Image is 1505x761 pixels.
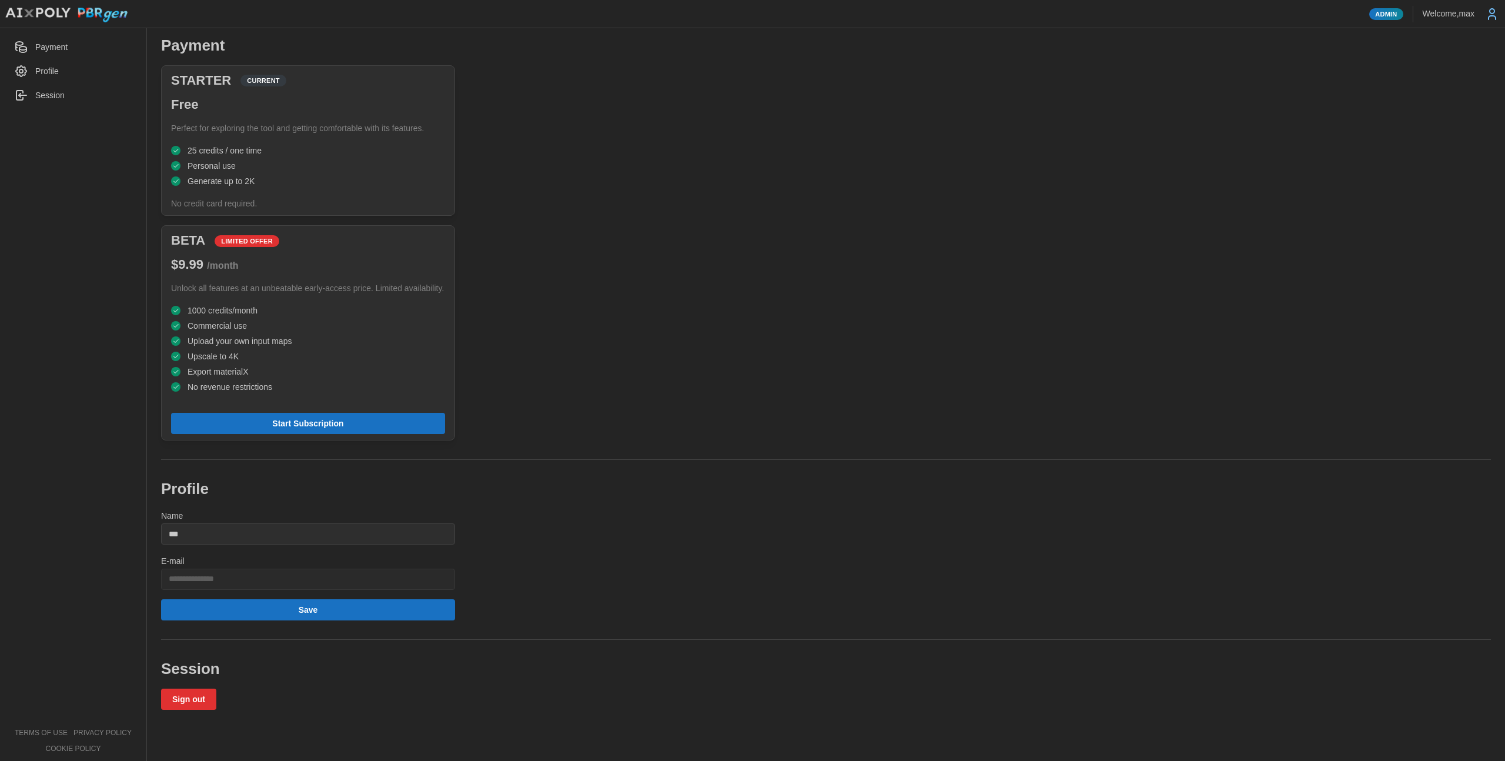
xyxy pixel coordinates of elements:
[172,689,205,709] span: Sign out
[171,96,445,114] h3: Free
[188,322,247,330] span: Commercial use
[188,306,257,315] span: 1000 credits/month
[35,91,65,100] span: Session
[171,122,445,134] p: Perfect for exploring the tool and getting comfortable with its features.
[171,256,445,274] h3: $ 9.99
[161,599,455,620] button: Save
[45,744,101,754] a: cookie policy
[161,510,183,523] label: Name
[221,236,273,246] span: LIMITED OFFER
[188,177,255,185] span: Generate up to 2K
[188,383,272,391] span: No revenue restrictions
[161,555,185,568] label: E-mail
[188,337,292,345] span: Upload your own input maps
[161,35,455,56] h2: Payment
[272,413,343,433] span: Start Subscription
[161,479,455,499] h2: Profile
[247,75,280,86] span: CURRENT
[188,146,262,155] span: 25 credits / one time
[188,352,239,361] span: Upscale to 4K
[35,66,59,76] span: Profile
[1375,9,1397,19] span: Admin
[35,42,68,52] span: Payment
[161,689,216,710] button: Sign out
[299,600,318,620] span: Save
[171,413,445,434] button: Start Subscription
[7,84,139,108] a: Session
[5,7,128,23] img: AIxPoly PBRgen
[171,72,231,90] h3: STARTER
[73,728,132,738] a: privacy policy
[171,198,445,209] p: No credit card required.
[188,368,248,376] span: Export materialX
[1423,8,1474,19] p: Welcome, max
[15,728,68,738] a: terms of use
[207,261,238,271] span: / month
[7,35,139,59] a: Payment
[161,659,455,679] h2: Session
[171,282,445,294] p: Unlock all features at an unbeatable early-access price. Limited availability.
[171,232,205,250] h3: BETA
[188,162,236,170] span: Personal use
[7,59,139,84] a: Profile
